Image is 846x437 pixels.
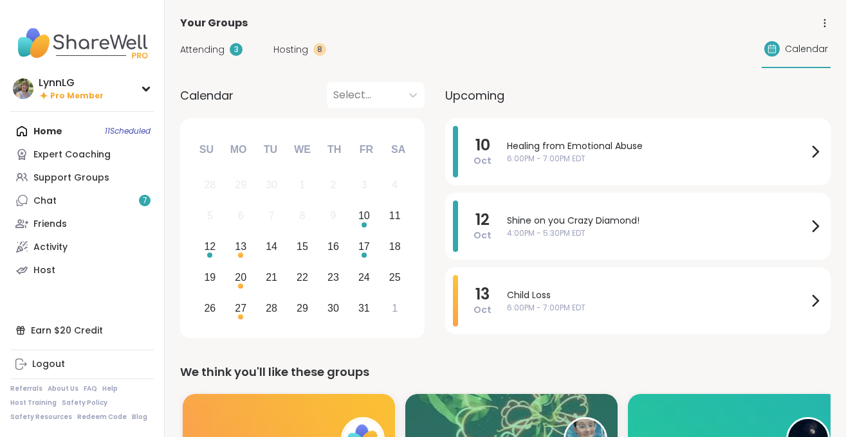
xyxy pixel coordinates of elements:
div: Support Groups [33,172,109,184]
div: Choose Monday, October 27th, 2025 [227,294,255,322]
div: 3 [230,43,243,56]
div: 8 [300,207,306,224]
div: 20 [235,269,246,286]
div: Choose Tuesday, October 21st, 2025 [258,263,286,291]
a: Blog [132,413,147,422]
div: Choose Thursday, October 16th, 2025 [320,233,347,261]
div: 1 [392,299,398,317]
div: Choose Monday, October 13th, 2025 [227,233,255,261]
img: LynnLG [13,78,33,99]
div: 21 [266,269,277,286]
div: Friends [33,218,67,231]
div: Not available Thursday, October 9th, 2025 [320,202,347,230]
div: Not available Thursday, October 2nd, 2025 [320,172,347,199]
div: Mo [224,136,252,164]
div: Choose Thursday, October 30th, 2025 [320,294,347,322]
div: 30 [327,299,339,317]
span: Your Groups [180,15,248,31]
div: 3 [361,176,367,193]
div: 8 [313,43,326,56]
span: 6:00PM - 7:00PM EDT [507,302,807,314]
div: Choose Friday, October 24th, 2025 [350,263,378,291]
div: Choose Friday, October 31st, 2025 [350,294,378,322]
span: Oct [474,229,492,242]
div: Choose Sunday, October 12th, 2025 [196,233,224,261]
div: Chat [33,195,57,208]
div: Choose Sunday, October 19th, 2025 [196,263,224,291]
div: 30 [266,176,277,193]
div: 15 [297,238,308,255]
div: Choose Wednesday, October 22nd, 2025 [289,263,317,291]
div: We [288,136,317,164]
div: 22 [297,269,308,286]
a: Support Groups [10,166,154,189]
div: 26 [204,299,216,317]
a: FAQ [84,384,97,393]
div: Choose Thursday, October 23rd, 2025 [320,263,347,291]
a: Referrals [10,384,42,393]
div: Earn $20 Credit [10,319,154,342]
div: Not available Sunday, October 5th, 2025 [196,202,224,230]
div: Choose Saturday, November 1st, 2025 [381,294,409,322]
div: Fr [352,136,380,164]
div: Su [192,136,221,164]
div: Not available Tuesday, September 30th, 2025 [258,172,286,199]
span: Calendar [785,42,828,56]
span: Child Loss [507,289,807,302]
div: LynnLG [39,76,104,90]
div: Choose Sunday, October 26th, 2025 [196,294,224,322]
div: Not available Sunday, September 28th, 2025 [196,172,224,199]
div: Choose Saturday, October 18th, 2025 [381,233,409,261]
div: 2 [330,176,336,193]
a: Logout [10,353,154,376]
div: 17 [358,238,370,255]
span: 7 [143,195,147,206]
div: 13 [235,238,246,255]
a: Help [102,384,118,393]
a: Expert Coaching [10,143,154,166]
span: 13 [475,285,490,303]
div: 18 [389,238,401,255]
div: 7 [269,207,275,224]
div: Not available Saturday, October 4th, 2025 [381,172,409,199]
div: We think you'll like these groups [180,363,831,381]
span: Pro Member [50,91,104,102]
div: 23 [327,269,339,286]
span: Upcoming [445,87,504,104]
div: 31 [358,299,370,317]
div: Activity [33,241,68,254]
a: About Us [48,384,78,393]
div: Choose Saturday, October 11th, 2025 [381,202,409,230]
span: Attending [180,43,225,57]
div: Not available Monday, October 6th, 2025 [227,202,255,230]
div: Expert Coaching [33,148,111,161]
span: 4:00PM - 5:30PM EDT [507,227,807,239]
div: Th [320,136,349,164]
a: Safety Policy [62,398,107,407]
div: 10 [358,207,370,224]
div: 24 [358,269,370,286]
div: 9 [330,207,336,224]
div: 16 [327,238,339,255]
span: Healing from Emotional Abuse [507,139,807,153]
div: Not available Wednesday, October 8th, 2025 [289,202,317,230]
span: Calendar [180,87,234,104]
span: Oct [474,154,492,167]
span: Oct [474,303,492,316]
div: Not available Tuesday, October 7th, 2025 [258,202,286,230]
div: 25 [389,269,401,286]
div: 29 [297,299,308,317]
div: Choose Wednesday, October 15th, 2025 [289,233,317,261]
a: Host [10,258,154,281]
div: Choose Friday, October 17th, 2025 [350,233,378,261]
div: 19 [204,269,216,286]
div: 12 [204,238,216,255]
div: 5 [207,207,213,224]
span: Hosting [273,43,308,57]
img: ShareWell Nav Logo [10,21,154,66]
div: 1 [300,176,306,193]
div: 29 [235,176,246,193]
div: 28 [266,299,277,317]
div: Logout [32,358,65,371]
div: Not available Friday, October 3rd, 2025 [350,172,378,199]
